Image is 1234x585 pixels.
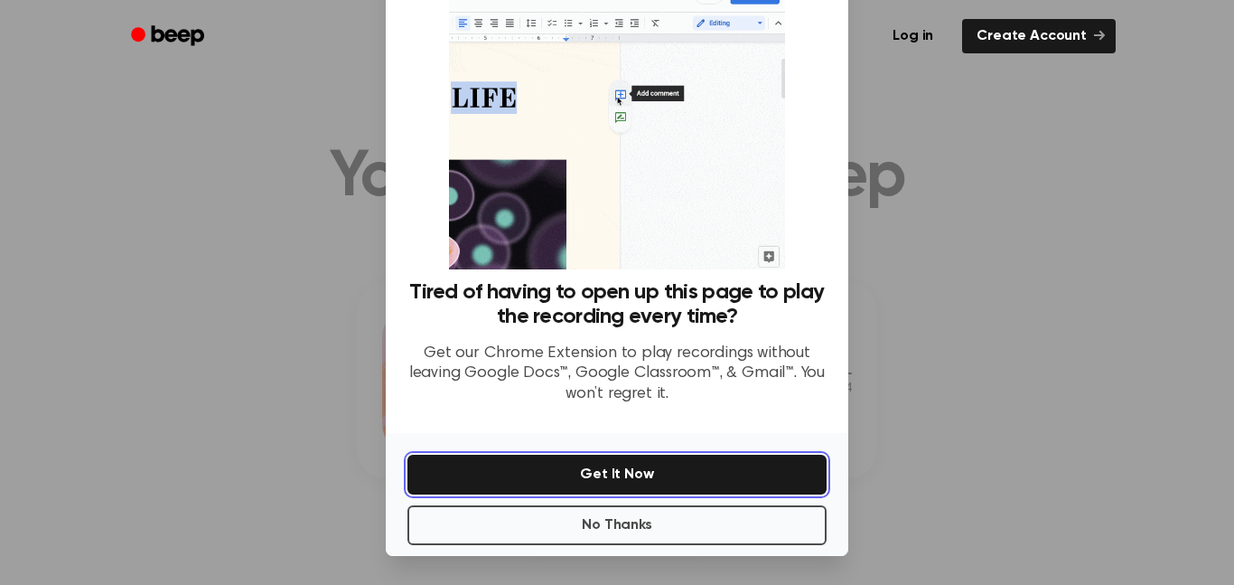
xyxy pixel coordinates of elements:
[407,455,827,495] button: Get It Now
[962,19,1116,53] a: Create Account
[118,19,220,54] a: Beep
[407,280,827,329] h3: Tired of having to open up this page to play the recording every time?
[407,344,827,405] p: Get our Chrome Extension to play recordings without leaving Google Docs™, Google Classroom™, & Gm...
[874,15,951,57] a: Log in
[407,505,827,545] button: No Thanks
